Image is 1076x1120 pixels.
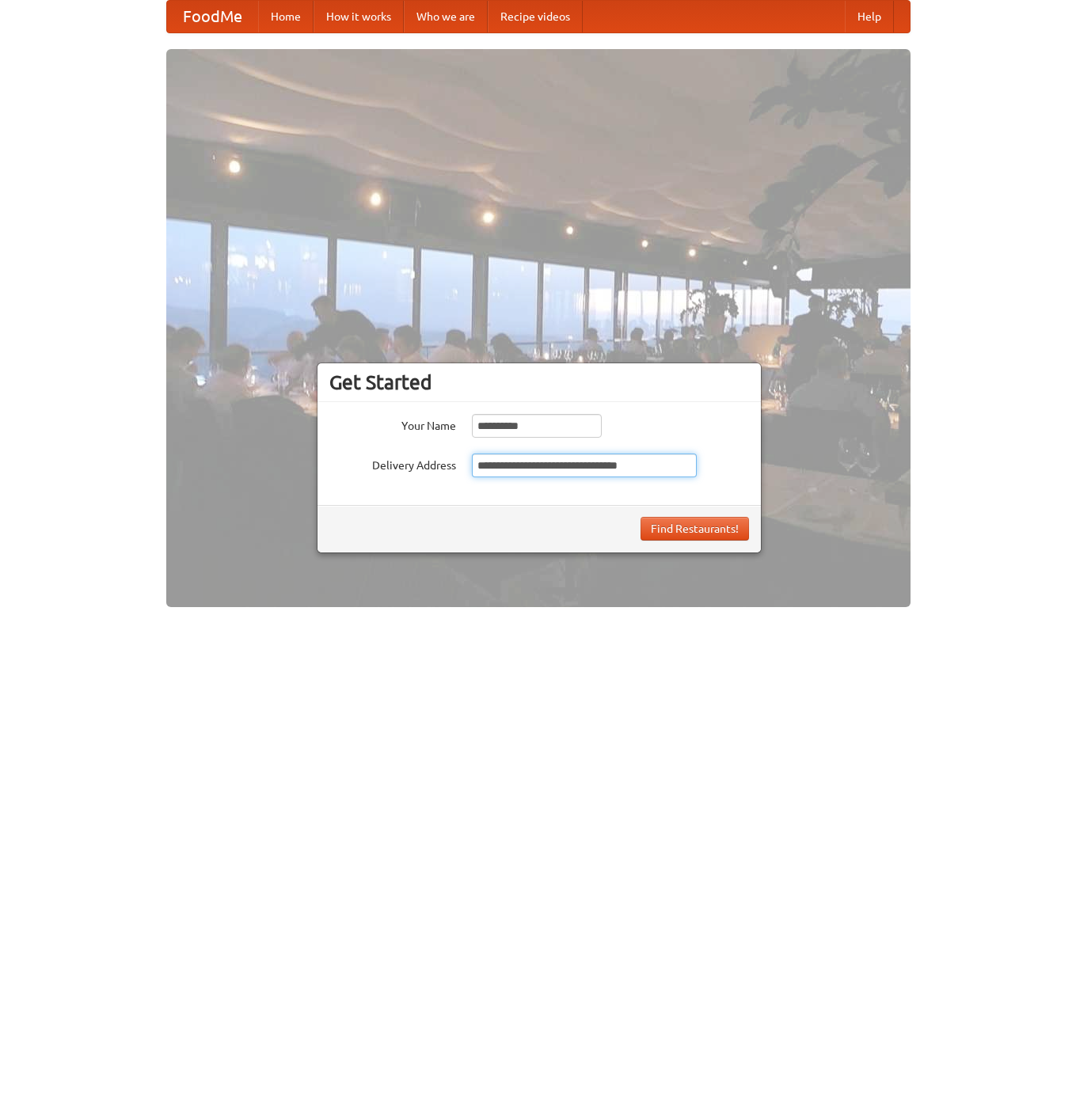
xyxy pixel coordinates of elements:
a: FoodMe [167,1,258,32]
h3: Get Started [329,370,749,394]
button: Find Restaurants! [641,517,749,541]
a: Help [845,1,894,32]
label: Delivery Address [329,454,456,473]
a: Home [258,1,314,32]
a: Who we are [404,1,488,32]
label: Your Name [329,414,456,434]
a: How it works [314,1,404,32]
a: Recipe videos [488,1,583,32]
